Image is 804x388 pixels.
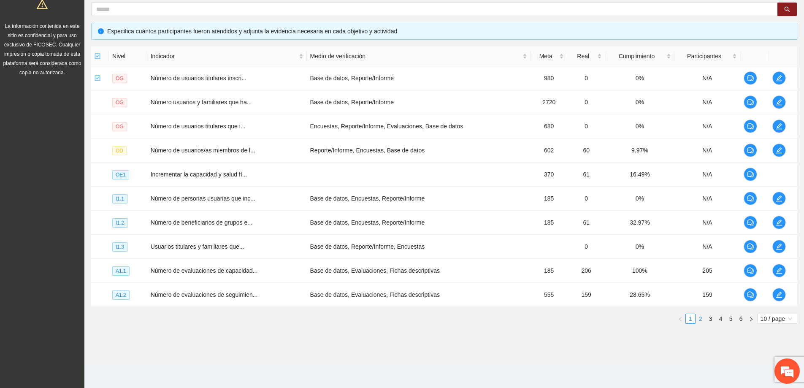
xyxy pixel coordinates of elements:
[686,314,695,323] a: 1
[726,314,736,323] a: 5
[531,66,567,90] td: 980
[112,290,130,300] span: A1.2
[531,138,567,163] td: 602
[605,90,674,114] td: 0%
[112,170,129,179] span: OE1
[736,314,746,324] li: 6
[112,194,127,203] span: I1.1
[151,147,255,154] span: Número de usuarios/as miembros de l...
[3,23,81,76] span: La información contenida en este sitio es confidencial y para uso exclusivo de FICOSEC. Cualquier...
[307,114,531,138] td: Encuestas, Reporte/Informe, Evaluaciones, Base de datos
[605,211,674,235] td: 32.97%
[605,46,674,66] th: Cumplimiento
[744,119,757,133] button: comment
[151,171,247,178] span: Incrementar la capacidad y salud fí...
[605,259,674,283] td: 100%
[772,119,786,133] button: edit
[567,90,605,114] td: 0
[151,99,252,106] span: Número usuarios y familiares que ha...
[773,147,785,154] span: edit
[674,211,741,235] td: N/A
[567,283,605,307] td: 159
[706,314,716,324] li: 3
[773,75,785,81] span: edit
[605,163,674,187] td: 16.49%
[696,314,706,324] li: 2
[112,74,127,83] span: OG
[773,243,785,250] span: edit
[151,195,255,202] span: Número de personas usuarias que inc...
[773,99,785,106] span: edit
[744,144,757,157] button: comment
[112,266,130,276] span: A1.1
[744,288,757,301] button: comment
[112,242,127,252] span: I1.3
[49,113,116,198] span: Estamos en línea.
[744,71,757,85] button: comment
[567,66,605,90] td: 0
[744,168,757,181] button: comment
[567,235,605,259] td: 0
[151,52,297,61] span: Indicador
[307,259,531,283] td: Base de datos, Evaluaciones, Fichas descriptivas
[744,95,757,109] button: comment
[531,163,567,187] td: 370
[674,90,741,114] td: N/A
[531,114,567,138] td: 680
[151,243,244,250] span: Usuarios titulares y familiares que...
[678,317,683,322] span: left
[726,314,736,324] li: 5
[307,90,531,114] td: Base de datos, Reporte/Informe
[773,291,785,298] span: edit
[151,123,246,130] span: Número de usuarios titulares que i...
[531,90,567,114] td: 2720
[531,46,567,66] th: Meta
[772,216,786,229] button: edit
[567,138,605,163] td: 60
[107,27,790,36] div: Especifica cuántos participantes fueron atendidos y adjunta la evidencia necesaria en cada objeti...
[678,52,731,61] span: Participantes
[784,6,790,13] span: search
[744,75,757,81] span: comment
[605,187,674,211] td: 0%
[609,52,664,61] span: Cumplimiento
[310,52,521,61] span: Medio de verificación
[674,163,741,187] td: N/A
[307,46,531,66] th: Medio de verificación
[567,259,605,283] td: 206
[307,187,531,211] td: Base de datos, Encuestas, Reporte/Informe
[95,75,100,81] span: check-square
[605,114,674,138] td: 0%
[761,314,794,323] span: 10 / page
[571,52,596,61] span: Real
[112,146,127,155] span: OD
[744,192,757,205] button: comment
[746,314,756,324] button: right
[675,314,685,324] button: left
[605,235,674,259] td: 0%
[772,288,786,301] button: edit
[307,211,531,235] td: Base de datos, Encuestas, Reporte/Informe
[772,71,786,85] button: edit
[307,66,531,90] td: Base de datos, Reporte/Informe
[706,314,715,323] a: 3
[95,53,100,59] span: check-square
[777,3,797,16] button: search
[674,259,741,283] td: 205
[151,219,252,226] span: Número de beneficiarios de grupos e...
[151,291,258,298] span: Número de evaluaciones de seguimien...
[567,114,605,138] td: 0
[605,283,674,307] td: 28.65%
[605,66,674,90] td: 0%
[675,314,685,324] li: Previous Page
[773,219,785,226] span: edit
[307,283,531,307] td: Base de datos, Evaluaciones, Fichas descriptivas
[531,283,567,307] td: 555
[773,195,785,202] span: edit
[4,231,161,260] textarea: Escriba su mensaje y pulse “Intro”
[744,216,757,229] button: comment
[736,314,746,323] a: 6
[44,43,142,54] div: Chatee con nosotros ahora
[744,264,757,277] button: comment
[772,192,786,205] button: edit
